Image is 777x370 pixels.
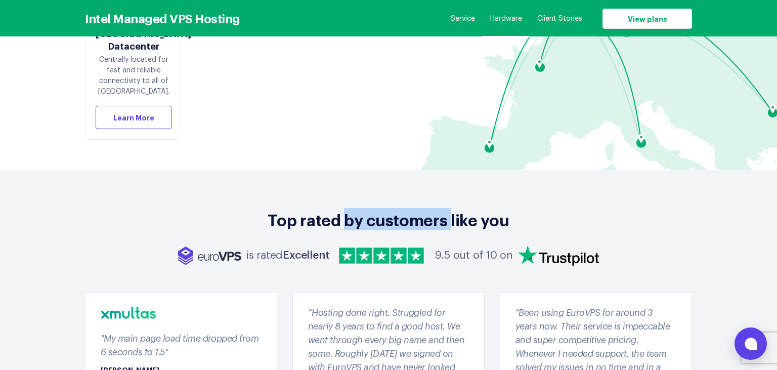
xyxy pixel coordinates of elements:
[85,209,692,229] h2: Top rated by customers like you
[101,305,156,323] img: xmultas-logo.png
[602,9,692,29] a: View plans
[435,248,513,264] span: 9.5 out of 10 on
[490,14,522,24] a: Hardware
[283,250,329,261] b: Excellent
[96,106,171,129] a: Learn More
[101,331,262,358] div: "My main page load time dropped from 6 seconds to 1.5"
[537,14,582,24] a: Client Stories
[85,11,240,25] h3: Intel Managed VPS Hosting
[246,248,329,264] span: is rated
[96,55,171,97] p: Centrally located for fast and reliable connectivity to all of [GEOGRAPHIC_DATA].
[735,327,767,360] button: Open chat window
[451,14,475,24] a: Service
